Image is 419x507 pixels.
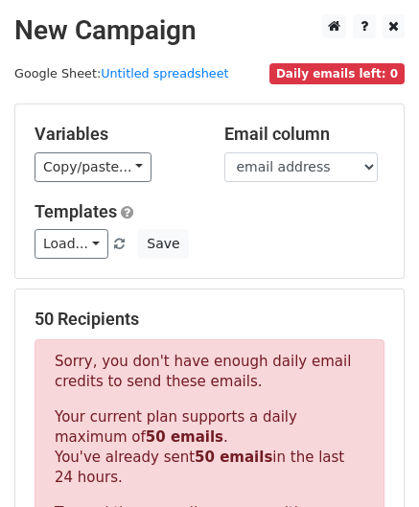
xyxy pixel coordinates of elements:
strong: 50 emails [195,449,272,466]
strong: 50 emails [146,428,223,446]
p: Your current plan supports a daily maximum of . You've already sent in the last 24 hours. [55,407,364,488]
h5: 50 Recipients [35,309,384,330]
small: Google Sheet: [14,66,229,81]
button: Save [138,229,188,259]
a: Templates [35,201,117,221]
a: Load... [35,229,108,259]
a: Copy/paste... [35,152,151,182]
h5: Email column [224,124,385,145]
a: Untitled spreadsheet [101,66,228,81]
span: Daily emails left: 0 [269,63,405,84]
a: Daily emails left: 0 [269,66,405,81]
iframe: Chat Widget [323,415,419,507]
h5: Variables [35,124,196,145]
p: Sorry, you don't have enough daily email credits to send these emails. [55,352,364,392]
h2: New Campaign [14,14,405,47]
